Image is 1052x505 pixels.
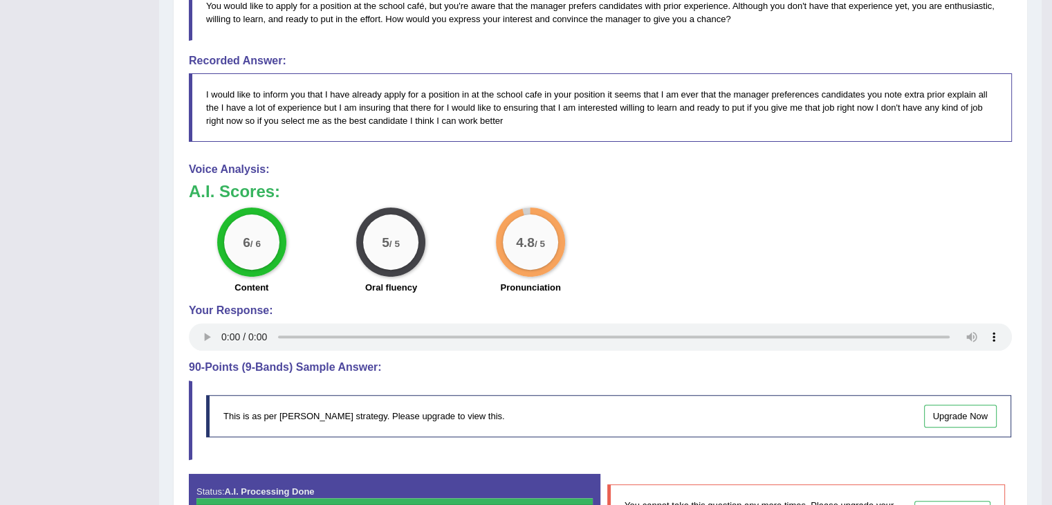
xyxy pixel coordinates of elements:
h4: Your Response: [189,304,1012,317]
big: 6 [243,235,250,250]
label: Pronunciation [500,281,560,294]
small: / 5 [389,239,400,249]
strong: A.I. Processing Done [224,486,314,497]
b: A.I. Scores: [189,182,280,201]
a: Upgrade Now [924,405,997,428]
h4: Recorded Answer: [189,55,1012,67]
small: / 5 [535,239,545,249]
h4: Voice Analysis: [189,163,1012,176]
big: 4.8 [516,235,535,250]
big: 5 [382,235,390,250]
h4: 90-Points (9-Bands) Sample Answer: [189,361,1012,374]
small: / 6 [250,239,261,249]
label: Content [234,281,268,294]
div: This is as per [PERSON_NAME] strategy. Please upgrade to view this. [206,395,1011,437]
blockquote: I would like to inform you that I have already apply for a position in at the school cafe in your... [189,73,1012,142]
label: Oral fluency [365,281,417,294]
